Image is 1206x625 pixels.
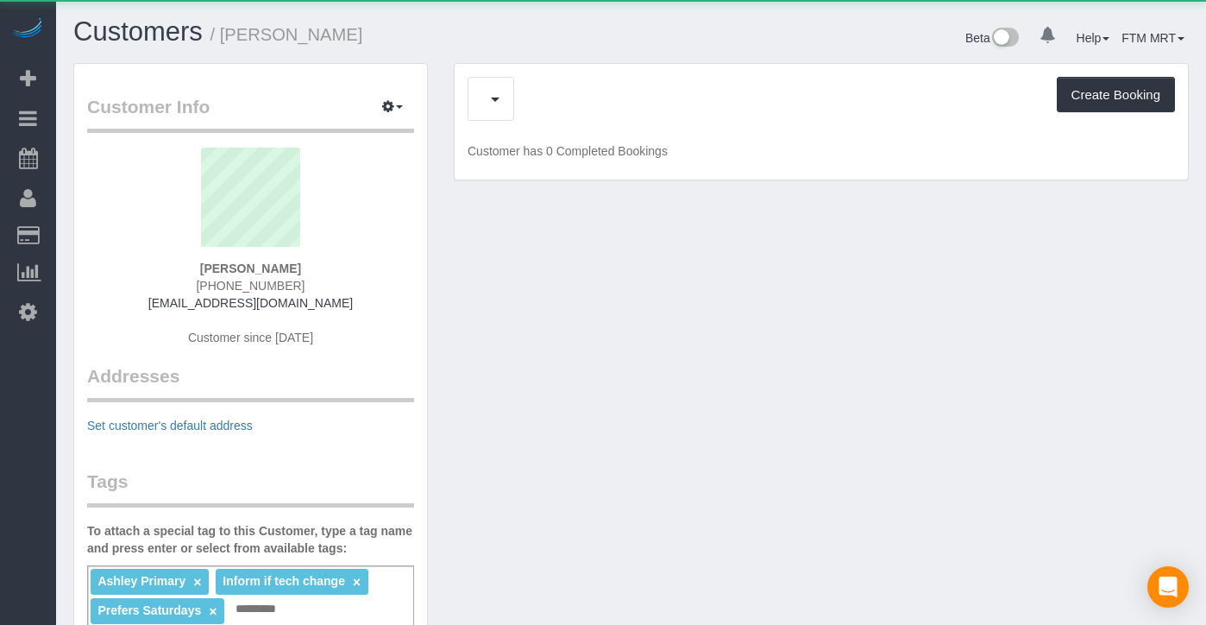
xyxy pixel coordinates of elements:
img: New interface [990,28,1019,50]
a: Beta [965,31,1019,45]
span: Ashley Primary [97,574,185,588]
span: [PHONE_NUMBER] [196,279,305,293]
strong: [PERSON_NAME] [200,262,301,275]
span: Prefers Saturdays [97,603,201,617]
span: Inform if tech change [223,574,345,588]
img: Automaid Logo [10,17,45,41]
div: Open Intercom Messenger [1147,566,1189,608]
span: Customer since [DATE] [188,331,313,344]
p: Customer has 0 Completed Bookings [468,142,1175,160]
a: × [209,604,217,619]
a: Help [1077,31,1110,45]
small: / [PERSON_NAME] [210,25,363,44]
label: To attach a special tag to this Customer, type a tag name and press enter or select from availabl... [87,522,414,557]
a: FTM MRT [1121,31,1184,45]
a: × [353,575,361,590]
button: Create Booking [1057,77,1175,113]
legend: Customer Info [87,94,414,133]
a: Customers [73,16,203,47]
legend: Tags [87,469,414,508]
a: Set customer's default address [87,419,253,432]
a: [EMAIL_ADDRESS][DOMAIN_NAME] [148,296,353,310]
a: × [193,575,201,590]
